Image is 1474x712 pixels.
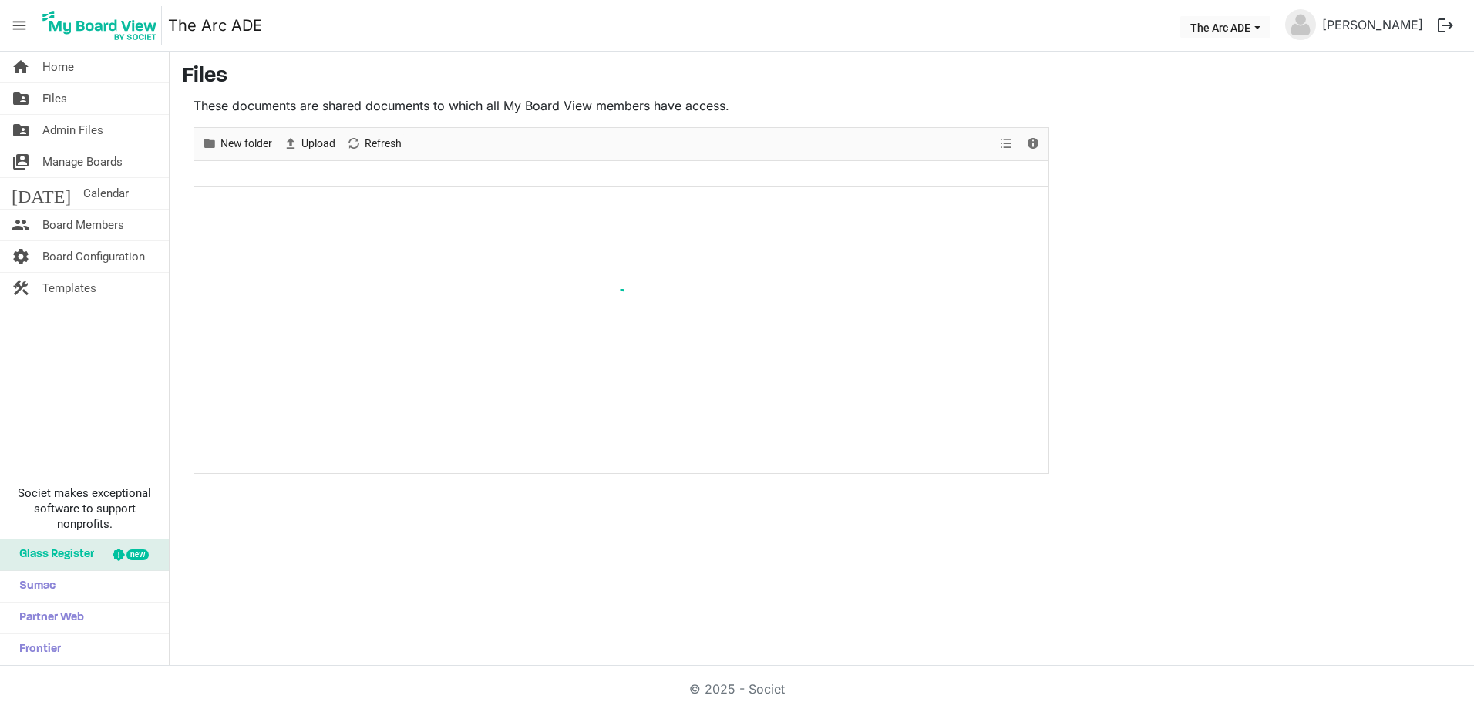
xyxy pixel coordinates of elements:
[42,83,67,114] span: Files
[12,52,30,82] span: home
[42,115,103,146] span: Admin Files
[5,11,34,40] span: menu
[42,273,96,304] span: Templates
[38,6,168,45] a: My Board View Logo
[12,634,61,665] span: Frontier
[1180,16,1270,38] button: The Arc ADE dropdownbutton
[38,6,162,45] img: My Board View Logo
[126,549,149,560] div: new
[168,10,262,41] a: The Arc ADE
[42,52,74,82] span: Home
[12,210,30,240] span: people
[12,273,30,304] span: construction
[12,115,30,146] span: folder_shared
[7,485,162,532] span: Societ makes exceptional software to support nonprofits.
[83,178,129,209] span: Calendar
[1285,9,1316,40] img: no-profile-picture.svg
[12,178,71,209] span: [DATE]
[1429,9,1462,42] button: logout
[182,64,1462,90] h3: Files
[12,146,30,177] span: switch_account
[42,210,124,240] span: Board Members
[42,146,123,177] span: Manage Boards
[12,83,30,114] span: folder_shared
[42,241,145,272] span: Board Configuration
[12,241,30,272] span: settings
[12,571,56,602] span: Sumac
[1316,9,1429,40] a: [PERSON_NAME]
[194,96,1049,115] p: These documents are shared documents to which all My Board View members have access.
[689,681,785,697] a: © 2025 - Societ
[12,603,84,633] span: Partner Web
[12,539,94,570] span: Glass Register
